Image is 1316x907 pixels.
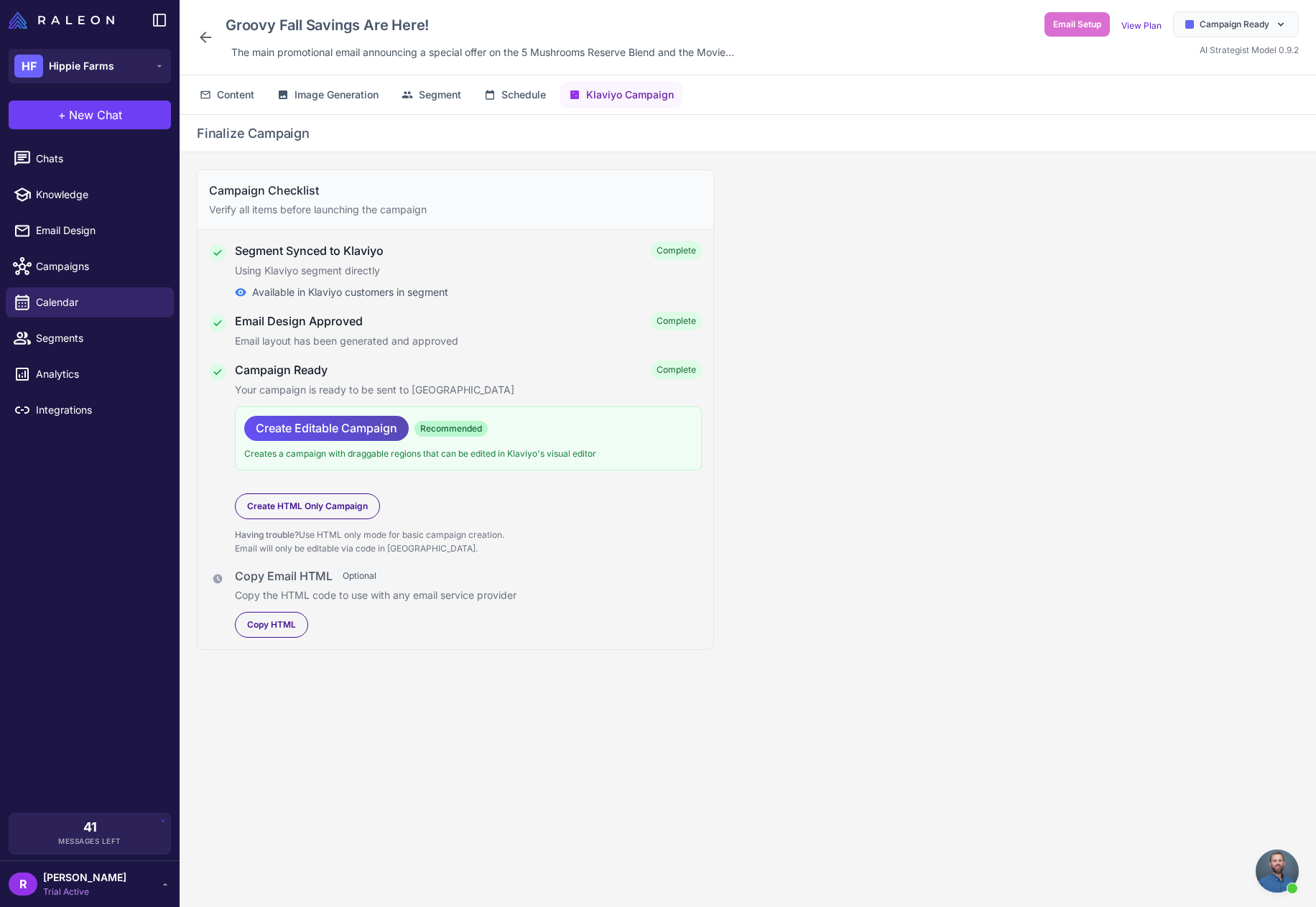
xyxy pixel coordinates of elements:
[295,87,379,103] span: Image Generation
[235,528,702,556] p: Use HTML only mode for basic campaign creation. Email will only be editable via code in [GEOGRAPH...
[476,81,555,108] button: Schedule
[49,58,114,74] span: Hippie Farms
[560,81,682,108] button: Klaviyo Campaign
[231,45,734,60] span: The main promotional email announcing a special offer on the 5 Mushrooms Reserve Blend and the Mo...
[414,421,488,437] span: Recommended
[209,202,702,218] p: Verify all items before launching the campaign
[36,294,162,310] span: Calendar
[69,106,122,124] span: New Chat
[1044,12,1110,37] button: Email Setup
[58,106,66,124] span: +
[235,263,702,279] p: Using Klaviyo segment directly
[9,11,120,29] a: Raleon Logo
[6,323,174,353] a: Segments
[197,124,310,143] h2: Finalize Campaign
[6,359,174,389] a: Analytics
[36,259,162,274] span: Campaigns
[83,821,97,834] span: 41
[6,287,174,317] a: Calendar
[9,101,171,129] button: +New Chat
[586,87,674,103] span: Klaviyo Campaign
[651,241,702,260] span: Complete
[6,215,174,246] a: Email Design
[235,567,333,585] h4: Copy Email HTML
[235,361,328,378] h4: Campaign Ready
[1121,20,1162,31] a: View Plan
[36,151,162,167] span: Chats
[235,382,702,398] p: Your campaign is ready to be sent to [GEOGRAPHIC_DATA]
[501,87,546,103] span: Schedule
[393,81,470,108] button: Segment
[338,568,381,584] span: Optional
[235,242,384,259] h4: Segment Synced to Klaviyo
[1200,45,1299,55] span: AI Strategist Model 0.9.2
[6,251,174,282] a: Campaigns
[1053,18,1101,31] span: Email Setup
[58,836,121,847] span: Messages Left
[244,447,692,461] p: Creates a campaign with draggable regions that can be edited in Klaviyo's visual editor
[247,500,368,513] span: Create HTML Only Campaign
[235,529,299,540] span: Having trouble?
[6,180,174,210] a: Knowledge
[1256,850,1299,893] div: Open chat
[36,187,162,203] span: Knowledge
[235,333,702,349] p: Email layout has been generated and approved
[6,395,174,425] a: Integrations
[191,81,263,108] button: Content
[235,587,702,603] p: Copy the HTML code to use with any email service provider
[419,87,461,103] span: Segment
[252,284,448,300] span: Available in Klaviyo customers in segment
[36,223,162,238] span: Email Design
[9,873,37,896] div: R
[14,55,43,78] div: HF
[247,618,296,631] span: Copy HTML
[209,182,702,199] h3: Campaign Checklist
[36,366,162,382] span: Analytics
[220,11,740,39] div: Click to edit campaign name
[256,416,397,441] span: Create Editable Campaign
[9,49,171,83] button: HFHippie Farms
[43,870,126,885] span: [PERSON_NAME]
[235,312,363,330] h4: Email Design Approved
[1200,18,1269,31] span: Campaign Ready
[9,11,114,29] img: Raleon Logo
[36,330,162,346] span: Segments
[6,144,174,174] a: Chats
[217,87,254,103] span: Content
[36,402,162,418] span: Integrations
[43,885,126,898] span: Trial Active
[226,42,740,63] div: Click to edit description
[651,361,702,379] span: Complete
[269,81,387,108] button: Image Generation
[651,312,702,330] span: Complete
